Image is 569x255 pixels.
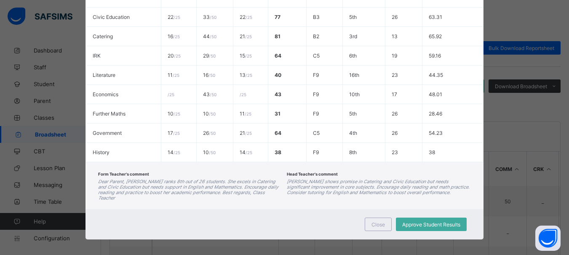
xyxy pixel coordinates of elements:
[429,53,441,59] span: 59.16
[240,14,252,20] span: 22
[392,33,398,39] span: 13
[313,149,319,155] span: F9
[275,53,281,59] span: 64
[429,14,442,20] span: 63.31
[98,179,278,201] i: Dear Parent, [PERSON_NAME] ranks 8th out of 26 students. She excels in Catering and Civic Educati...
[240,53,252,59] span: 15
[93,149,110,155] span: History
[392,14,398,20] span: 26
[392,110,398,117] span: 26
[429,72,443,78] span: 44.35
[203,130,216,136] span: 26
[392,130,398,136] span: 26
[275,130,281,136] span: 64
[392,149,398,155] span: 23
[313,110,319,117] span: F9
[209,150,216,155] span: / 50
[429,33,442,39] span: 65.92
[210,92,216,97] span: / 50
[349,130,357,136] span: 4th
[371,221,385,228] span: Close
[168,53,181,59] span: 20
[245,34,252,39] span: / 25
[392,53,397,59] span: 19
[275,149,281,155] span: 38
[240,130,252,136] span: 21
[168,149,180,155] span: 14
[174,150,180,155] span: / 25
[98,172,149,176] span: Form Teacher's comment
[93,91,118,97] span: Economics
[203,33,216,39] span: 44
[240,92,246,97] span: / 25
[174,15,180,20] span: / 25
[429,149,435,155] span: 38
[313,130,320,136] span: C5
[210,15,216,20] span: / 50
[173,73,179,78] span: / 25
[208,73,215,78] span: / 50
[93,72,115,78] span: Literature
[203,149,216,155] span: 10
[93,53,101,59] span: IRK
[402,221,460,228] span: Approve Student Results
[168,130,180,136] span: 17
[313,33,319,39] span: B2
[240,33,252,39] span: 21
[349,14,357,20] span: 5th
[275,14,280,20] span: 77
[245,111,251,116] span: / 25
[275,91,281,97] span: 43
[240,110,251,117] span: 11
[429,110,442,117] span: 28.46
[392,91,397,97] span: 17
[203,91,216,97] span: 43
[168,33,180,39] span: 16
[168,14,180,20] span: 22
[275,33,280,39] span: 81
[93,14,130,20] span: Civic Education
[240,72,252,78] span: 13
[209,131,216,136] span: / 50
[313,14,320,20] span: B3
[168,72,179,78] span: 11
[203,110,216,117] span: 10
[210,34,216,39] span: / 50
[275,110,280,117] span: 31
[93,130,122,136] span: Government
[240,149,252,155] span: 14
[246,15,252,20] span: / 25
[174,53,181,58] span: / 25
[349,53,357,59] span: 6th
[429,91,442,97] span: 48.01
[173,34,180,39] span: / 25
[349,149,357,155] span: 8th
[174,111,180,116] span: / 25
[203,53,216,59] span: 29
[349,110,357,117] span: 5th
[275,72,281,78] span: 40
[245,131,252,136] span: / 25
[203,72,215,78] span: 16
[93,33,113,39] span: Catering
[173,131,180,136] span: / 25
[313,53,320,59] span: C5
[349,72,359,78] span: 16th
[209,111,216,116] span: / 50
[429,130,443,136] span: 54.23
[535,226,561,251] button: Open asap
[349,91,360,97] span: 10th
[246,73,252,78] span: / 25
[168,92,174,97] span: / 25
[313,72,319,78] span: F9
[203,14,216,20] span: 33
[287,172,338,176] span: Head Teacher's comment
[392,72,398,78] span: 23
[246,150,252,155] span: / 25
[349,33,357,39] span: 3rd
[93,110,126,117] span: Further Maths
[168,110,180,117] span: 10
[313,91,319,97] span: F9
[245,53,252,58] span: / 25
[209,53,216,58] span: / 50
